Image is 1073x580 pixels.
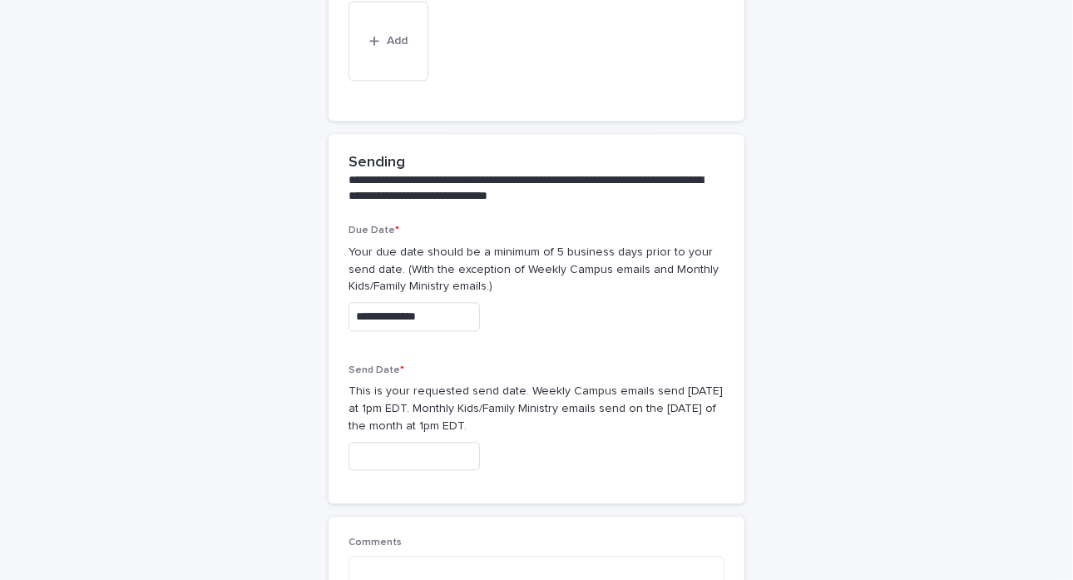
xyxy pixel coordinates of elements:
[349,1,428,81] button: Add
[349,383,724,434] p: This is your requested send date. Weekly Campus emails send [DATE] at 1pm EDT. Monthly Kids/Famil...
[349,226,399,235] span: Due Date
[387,35,408,47] span: Add
[349,538,402,548] span: Comments
[349,154,405,172] h2: Sending
[349,244,724,295] p: Your due date should be a minimum of 5 business days prior to your send date. (With the exception...
[349,365,404,375] span: Send Date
